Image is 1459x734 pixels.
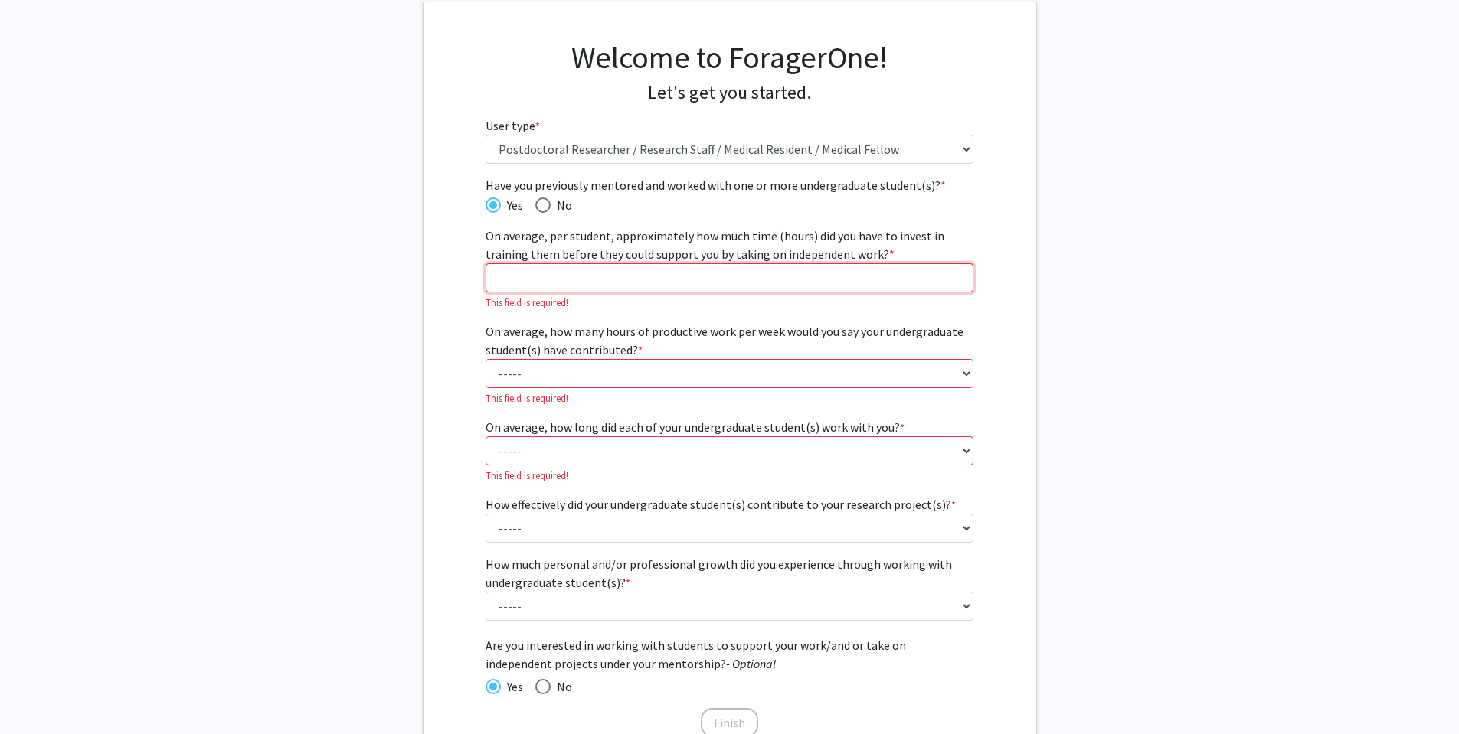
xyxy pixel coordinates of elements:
[551,196,572,214] span: No
[486,468,973,483] p: This field is required!
[501,196,523,214] span: Yes
[486,418,905,436] label: On average, how long did each of your undergraduate student(s) work with you?
[23,20,83,33] a: Back to Top
[486,194,973,214] mat-radio-group: Have you previously mentored and worked with one or more undergraduate student(s)?
[486,636,973,673] span: Are you interested in working with students to support your work/and or take on independent proje...
[11,665,65,723] iframe: Chat
[726,656,776,671] i: - Optional
[486,495,956,514] label: How effectively did your undergraduate student(s) contribute to your research project(s)?
[18,106,43,119] span: 16 px
[486,295,973,310] p: This field is required!
[486,176,973,194] span: Have you previously mentored and worked with one or more undergraduate student(s)?
[486,228,944,262] span: On average, per student, approximately how much time (hours) did you have to invest in training t...
[486,555,973,592] label: How much personal and/or professional growth did you experience through working with undergraduat...
[6,6,224,20] div: Outline
[486,322,973,359] label: On average, how many hours of productive work per week would you say your undergraduate student(s...
[6,93,53,106] label: Font Size
[486,116,540,135] label: User type
[501,677,523,696] span: Yes
[6,48,224,65] h3: Style
[551,677,572,696] span: No
[486,391,973,406] p: This field is required!
[486,82,973,104] h4: Let's get you started.
[486,39,973,76] h1: Welcome to ForagerOne!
